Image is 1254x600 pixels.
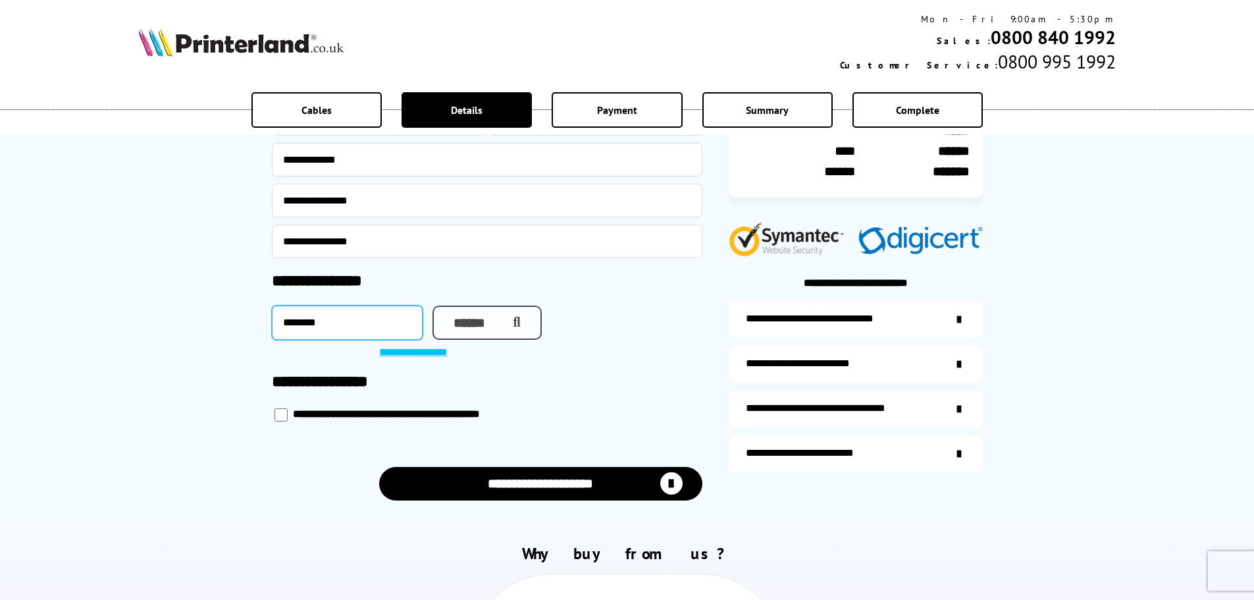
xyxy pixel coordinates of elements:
span: 0800 995 1992 [998,49,1116,74]
a: items-arrive [729,346,983,383]
h2: Why buy from us? [138,543,1116,564]
span: Customer Service: [840,59,998,71]
a: 0800 840 1992 [991,25,1116,49]
span: Complete [896,103,939,117]
span: Cables [301,103,332,117]
a: additional-ink [729,301,983,338]
span: Details [451,103,483,117]
div: Mon - Fri 9:00am - 5:30pm [840,13,1116,25]
a: secure-website [729,435,983,472]
span: Summary [746,103,789,117]
span: Payment [597,103,637,117]
img: Printerland Logo [138,28,344,57]
a: additional-cables [729,391,983,427]
span: Sales: [937,35,991,47]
